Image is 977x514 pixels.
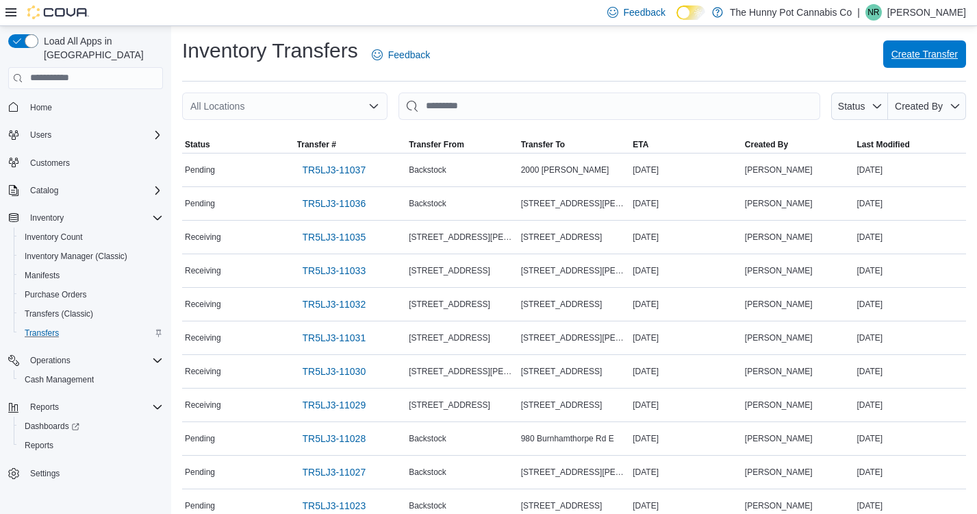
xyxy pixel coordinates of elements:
span: TR5LJ3-11023 [303,499,366,513]
button: Inventory Count [14,228,168,247]
span: Receiving [185,332,221,343]
a: TR5LJ3-11027 [297,458,372,486]
span: Create Transfer [891,47,958,61]
span: [PERSON_NAME] [745,400,813,411]
span: TR5LJ3-11030 [303,365,366,378]
div: [DATE] [854,195,966,212]
span: [PERSON_NAME] [745,232,813,243]
button: Transfer From [406,136,518,153]
div: [DATE] [630,229,742,245]
button: Transfers [14,323,168,343]
span: Inventory Manager (Classic) [19,248,163,265]
span: 2000 [PERSON_NAME] [521,164,609,175]
button: Reports [25,399,64,415]
a: TR5LJ3-11031 [297,324,372,352]
span: Backstock [409,164,446,175]
span: Inventory Count [25,232,83,243]
span: Operations [25,352,163,369]
span: Operations [30,355,71,366]
a: TR5LJ3-11028 [297,425,372,452]
span: Home [25,99,163,116]
button: Open list of options [368,101,379,112]
span: Users [25,127,163,143]
button: Catalog [25,182,64,199]
span: Transfer To [521,139,565,150]
a: Transfers [19,325,64,341]
span: [PERSON_NAME] [745,366,813,377]
div: [DATE] [854,430,966,447]
button: Cash Management [14,370,168,389]
span: Transfer # [297,139,336,150]
span: [STREET_ADDRESS][PERSON_NAME] [409,366,516,377]
span: Cash Management [25,374,94,385]
span: Reports [19,437,163,454]
div: [DATE] [630,296,742,313]
a: TR5LJ3-11035 [297,223,372,251]
span: TR5LJ3-11033 [303,264,366,278]
p: [PERSON_NAME] [887,4,966,21]
a: Customers [25,155,75,171]
span: Inventory Manager (Classic) [25,251,127,262]
button: Customers [3,153,168,173]
div: [DATE] [630,498,742,514]
span: TR5LJ3-11028 [303,432,366,445]
span: Transfers (Classic) [19,306,163,322]
span: Manifests [25,270,60,281]
div: [DATE] [854,397,966,413]
span: Dashboards [19,418,163,435]
span: Catalog [25,182,163,199]
span: Receiving [185,299,221,310]
span: Pending [185,198,215,209]
div: [DATE] [630,162,742,178]
input: Dark Mode [676,5,705,20]
span: [PERSON_NAME] [745,299,813,310]
div: [DATE] [630,363,742,380]
div: [DATE] [630,195,742,212]
span: [STREET_ADDRESS] [409,265,490,276]
span: Receiving [185,366,221,377]
span: Pending [185,500,215,511]
span: Purchase Orders [25,289,87,300]
input: This is a search bar. After typing your query, hit enter to filter the results lower in the page. [398,93,820,120]
span: Settings [30,468,60,479]
button: Inventory [3,208,168,228]
span: Reports [25,399,163,415]
span: Catalog [30,185,58,196]
div: Nolan Ryan [865,4,882,21]
span: Pending [185,467,215,478]
a: Transfers (Classic) [19,306,99,322]
a: TR5LJ3-11037 [297,156,372,184]
span: Created By [745,139,788,150]
span: Pending [185,433,215,444]
a: Reports [19,437,59,454]
span: Backstock [409,500,446,511]
span: Customers [25,154,163,171]
span: [PERSON_NAME] [745,332,813,343]
button: Catalog [3,181,168,200]
button: Operations [3,351,168,370]
span: Created By [895,101,943,112]
span: TR5LJ3-11037 [303,163,366,177]
span: Cash Management [19,371,163,388]
button: Purchase Orders [14,285,168,304]
a: Purchase Orders [19,286,92,303]
p: The Hunny Pot Cannabis Co [730,4,852,21]
div: [DATE] [630,430,742,447]
p: | [857,4,860,21]
div: [DATE] [854,296,966,313]
span: Feedback [388,48,430,62]
a: Dashboards [14,417,168,436]
span: Manifests [19,267,163,284]
span: [PERSON_NAME] [745,500,813,511]
button: Transfers (Classic) [14,304,168,323]
span: [STREET_ADDRESS] [521,232,602,243]
span: Receiving [185,265,221,276]
span: [PERSON_NAME] [745,198,813,209]
span: Reports [25,440,53,451]
span: Pending [185,164,215,175]
span: Dashboards [25,421,79,432]
span: [STREET_ADDRESS] [409,400,490,411]
span: Receiving [185,232,221,243]
div: [DATE] [854,464,966,480]
span: Transfers [19,325,163,341]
